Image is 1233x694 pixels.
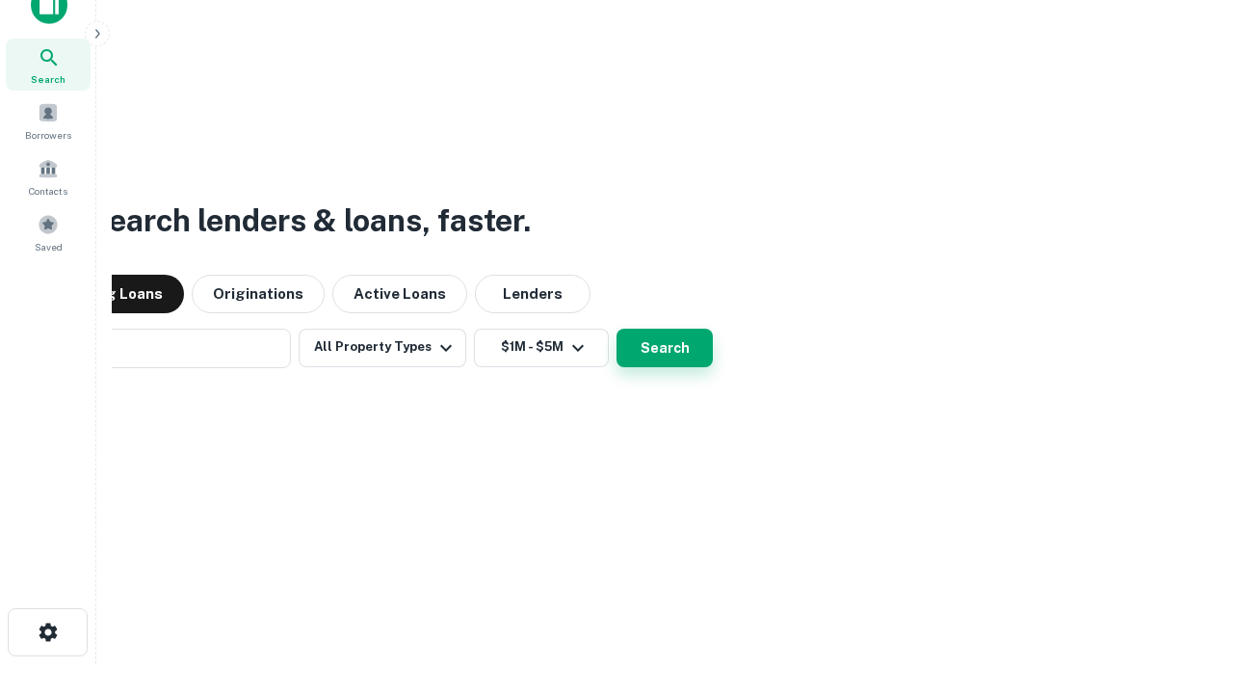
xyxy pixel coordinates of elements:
[29,183,67,199] span: Contacts
[332,275,467,313] button: Active Loans
[474,329,609,367] button: $1M - $5M
[35,239,63,254] span: Saved
[1137,540,1233,632] iframe: Chat Widget
[192,275,325,313] button: Originations
[31,71,66,87] span: Search
[25,127,71,143] span: Borrowers
[299,329,466,367] button: All Property Types
[88,198,531,244] h3: Search lenders & loans, faster.
[6,94,91,147] a: Borrowers
[475,275,590,313] button: Lenders
[616,329,713,367] button: Search
[6,39,91,91] a: Search
[6,206,91,258] a: Saved
[6,150,91,202] a: Contacts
